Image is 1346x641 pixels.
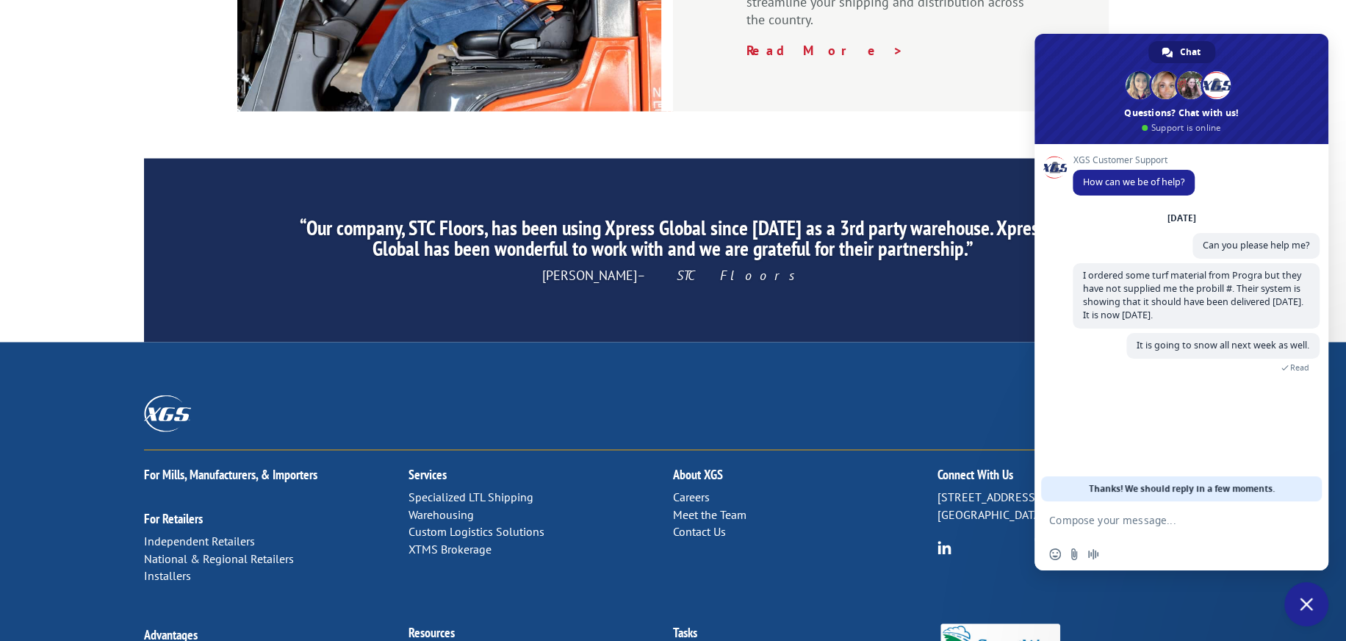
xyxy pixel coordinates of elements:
span: How can we be of help? [1083,176,1184,188]
a: Independent Retailers [144,533,255,548]
img: group-6 [937,540,951,554]
span: Send a file [1068,548,1080,560]
span: Read [1290,362,1309,373]
p: [STREET_ADDRESS] [GEOGRAPHIC_DATA], [US_STATE] 37421 [937,488,1202,523]
div: [DATE] [1167,214,1196,223]
span: XGS Customer Support [1073,155,1195,165]
h2: Connect With Us [937,468,1202,488]
a: Read More > [746,42,904,59]
a: Warehousing [409,506,474,521]
a: Resources [409,623,455,640]
span: Chat [1180,41,1201,63]
a: XTMS Brokerage [409,541,492,556]
img: XGS_Logos_ALL_2024_All_White [144,395,191,431]
a: Custom Logistics Solutions [409,523,544,538]
a: For Retailers [144,509,203,526]
a: National & Regional Retailers [144,551,294,565]
a: About XGS [673,465,723,482]
div: Chat [1148,41,1215,63]
a: Meet the Team [673,506,746,521]
h2: “Our company, STC Floors, has been using Xpress Global since [DATE] as a 3rd party warehouse. Xpr... [282,218,1064,266]
em: – STC Floors [637,266,804,283]
span: [PERSON_NAME] [542,266,804,283]
span: Thanks! We should reply in a few moments. [1089,476,1275,501]
a: Careers [673,489,710,504]
a: Services [409,465,447,482]
a: For Mills, Manufacturers, & Importers [144,465,317,482]
textarea: Compose your message... [1049,514,1281,527]
div: Close chat [1284,582,1328,626]
span: Can you please help me? [1203,239,1309,251]
span: Audio message [1087,548,1099,560]
a: Specialized LTL Shipping [409,489,533,504]
span: It is going to snow all next week as well. [1137,339,1309,351]
span: I ordered some turf material from Progra but they have not supplied me the probill #. Their syste... [1083,269,1303,321]
span: Insert an emoji [1049,548,1061,560]
a: Contact Us [673,523,726,538]
a: Installers [144,567,191,582]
